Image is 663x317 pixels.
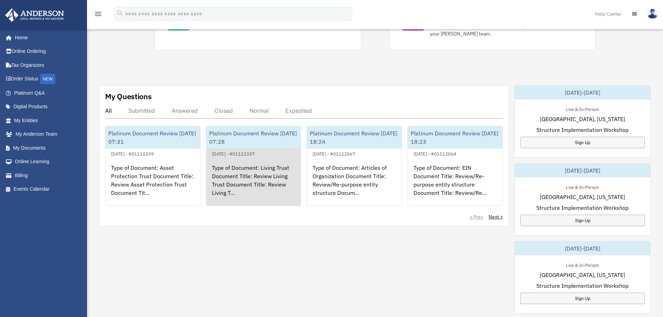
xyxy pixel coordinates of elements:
[105,126,200,149] div: Platinum Document Review [DATE] 07:31
[105,107,112,114] div: All
[206,126,301,206] a: Platinum Document Review [DATE] 07:28[DATE] - #01112337Type of Document: Living Trust Document Ti...
[560,261,605,268] div: Live & In-Person
[515,164,650,177] div: [DATE]-[DATE]
[307,126,402,206] a: Platinum Document Review [DATE] 18:24[DATE] - #01112067Type of Document: Articles of Organization...
[489,213,503,220] a: Next >
[105,150,159,157] div: [DATE] - #01112339
[536,204,629,212] span: Structure Implementation Workshop
[105,91,152,102] div: My Questions
[647,9,658,19] img: User Pic
[540,193,625,201] span: [GEOGRAPHIC_DATA], [US_STATE]
[408,158,503,212] div: Type of Document: EIN Document Title: Review/Re-purpose entity structure Document Title: Review/R...
[5,127,87,141] a: My Anderson Team
[307,150,361,157] div: [DATE] - #01112067
[5,113,87,127] a: My Entities
[408,150,462,157] div: [DATE] - #01112064
[307,126,402,149] div: Platinum Document Review [DATE] 18:24
[94,10,102,18] i: menu
[285,107,312,114] div: Expedited
[520,215,645,226] a: Sign Up
[5,58,87,72] a: Tax Organizers
[172,107,198,114] div: Answered
[206,158,301,212] div: Type of Document: Living Trust Document Title: Review Living Trust Document Title: Review Living ...
[94,12,102,18] a: menu
[206,150,260,157] div: [DATE] - #01112337
[536,282,629,290] span: Structure Implementation Workshop
[536,126,629,134] span: Structure Implementation Workshop
[560,105,605,112] div: Live & In-Person
[214,107,233,114] div: Closed
[515,241,650,255] div: [DATE]-[DATE]
[5,86,87,100] a: Platinum Q&A
[408,126,503,149] div: Platinum Document Review [DATE] 18:23
[3,8,66,22] img: Anderson Advisors Platinum Portal
[5,168,87,182] a: Billing
[5,155,87,169] a: Online Learning
[105,126,200,206] a: Platinum Document Review [DATE] 07:31[DATE] - #01112339Type of Document: Asset Protection Trust D...
[540,271,625,279] span: [GEOGRAPHIC_DATA], [US_STATE]
[515,86,650,100] div: [DATE]-[DATE]
[520,293,645,304] a: Sign Up
[40,74,55,84] div: NEW
[5,45,87,58] a: Online Ordering
[560,183,605,190] div: Live & In-Person
[520,137,645,148] a: Sign Up
[116,9,124,17] i: search
[540,115,625,123] span: [GEOGRAPHIC_DATA], [US_STATE]
[5,72,87,86] a: Order StatusNEW
[5,31,84,45] a: Home
[307,158,402,212] div: Type of Document: Articles of Organization Document Title: Review/Re-purpose entity structure Doc...
[250,107,269,114] div: Normal
[5,182,87,196] a: Events Calendar
[408,126,503,206] a: Platinum Document Review [DATE] 18:23[DATE] - #01112064Type of Document: EIN Document Title: Revi...
[206,126,301,149] div: Platinum Document Review [DATE] 07:28
[105,158,200,212] div: Type of Document: Asset Protection Trust Document Title: Review Asset Protection Trust Document T...
[128,107,155,114] div: Submitted
[5,141,87,155] a: My Documents
[5,100,87,114] a: Digital Products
